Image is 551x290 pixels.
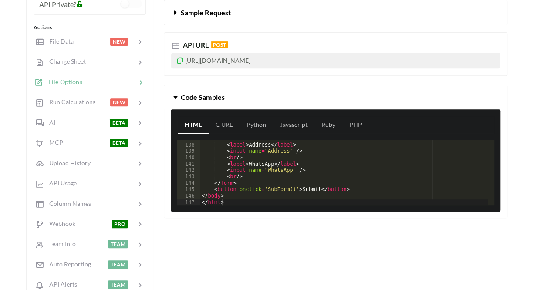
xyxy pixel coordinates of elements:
[44,58,86,65] span: Change Sheet
[181,41,209,49] span: API URL
[181,8,230,17] span: Sample Request
[44,240,76,247] span: Team Info
[44,280,77,288] span: API Alerts
[273,116,314,134] a: Javascript
[211,41,228,48] span: POST
[34,24,146,31] div: Actions
[44,260,91,268] span: Auto Reporting
[209,116,240,134] a: C URL
[164,0,507,25] button: Sample Request
[240,116,273,134] a: Python
[314,116,342,134] a: Ruby
[177,199,200,206] div: 147
[108,240,128,248] span: TEAM
[44,139,63,146] span: MCP
[177,142,200,148] div: 138
[110,139,128,147] span: BETA
[110,119,128,127] span: BETA
[112,220,128,228] span: PRO
[44,38,74,45] span: File Data
[44,220,75,227] span: Webhook
[177,180,200,187] div: 144
[181,93,224,101] span: Code Samples
[177,154,200,161] div: 140
[177,193,200,199] div: 146
[177,186,200,193] div: 145
[44,200,91,207] span: Column Names
[43,78,82,85] span: File Options
[342,116,369,134] a: PHP
[110,98,128,106] span: NEW
[110,38,128,46] span: NEW
[44,119,55,126] span: AI
[44,98,95,106] span: Run Calculations
[177,161,200,167] div: 141
[164,85,507,109] button: Code Samples
[171,53,500,68] p: [URL][DOMAIN_NAME]
[177,148,200,154] div: 139
[44,179,77,187] span: API Usage
[177,174,200,180] div: 143
[178,116,209,134] a: HTML
[108,280,128,289] span: TEAM
[108,260,128,269] span: TEAM
[44,159,91,167] span: Upload History
[177,167,200,174] div: 142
